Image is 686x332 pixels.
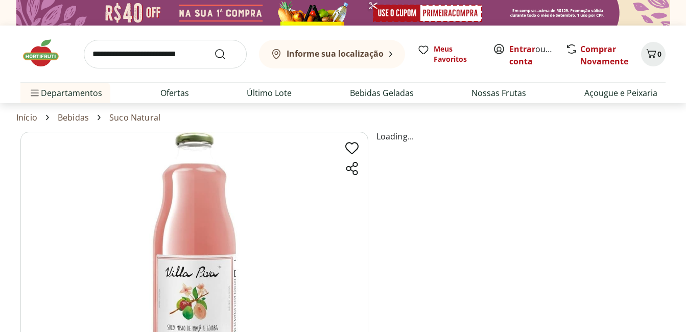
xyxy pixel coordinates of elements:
[584,87,657,99] a: Açougue e Peixaria
[84,40,247,68] input: search
[509,43,565,67] a: Criar conta
[58,113,89,122] a: Bebidas
[471,87,526,99] a: Nossas Frutas
[29,81,41,105] button: Menu
[214,48,239,60] button: Submit Search
[160,87,189,99] a: Ofertas
[247,87,292,99] a: Último Lote
[376,132,666,141] p: Loading...
[580,43,628,67] a: Comprar Novamente
[417,44,481,64] a: Meus Favoritos
[29,81,102,105] span: Departamentos
[434,44,481,64] span: Meus Favoritos
[509,43,555,67] span: ou
[259,40,405,68] button: Informe sua localização
[287,48,384,59] b: Informe sua localização
[657,49,661,59] span: 0
[350,87,414,99] a: Bebidas Geladas
[109,113,160,122] a: Suco Natural
[641,42,666,66] button: Carrinho
[509,43,535,55] a: Entrar
[16,113,37,122] a: Início
[20,38,72,68] img: Hortifruti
